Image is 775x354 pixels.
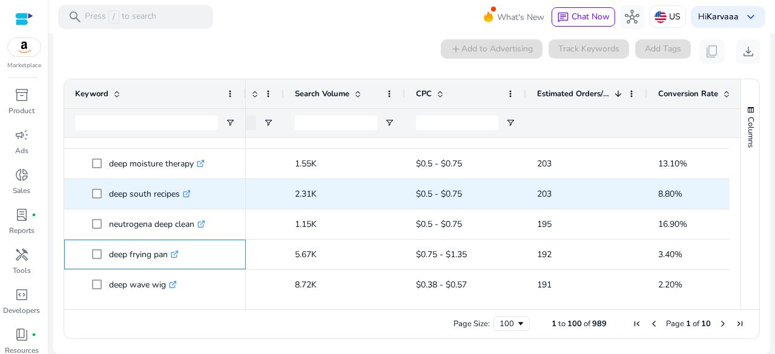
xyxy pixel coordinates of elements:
p: Tools [13,265,31,276]
span: / [108,10,119,24]
span: Page [666,318,684,329]
span: to [558,318,566,329]
span: 989 [592,318,607,329]
span: $0.38 - $0.57 [416,279,467,290]
span: chat [557,11,569,24]
span: 16.90% [658,218,687,230]
span: fiber_manual_record [31,212,36,217]
button: Open Filter Menu [225,118,235,128]
span: Estimated Orders/Month [537,88,610,99]
span: 203 [537,188,552,200]
span: 1.97K [295,128,317,139]
p: Marketplace [7,61,41,70]
span: 5.67K [295,249,317,260]
span: code_blocks [15,287,29,302]
p: Press to search [85,10,156,24]
span: Search Volume [295,88,349,99]
p: Ads [15,145,28,156]
span: fiber_manual_record [31,332,36,337]
span: 8.72K [295,279,317,290]
p: deep moisture therapy [109,151,205,176]
span: $0.5 - $0.75 [416,158,462,169]
button: Open Filter Menu [263,118,273,128]
span: campaign [15,128,29,142]
span: hub [625,10,639,24]
span: 203 [537,158,552,169]
span: Keyword [75,88,108,99]
button: hub [620,5,644,29]
span: $0.75 - $1.35 [416,249,467,260]
p: deep south recipes [109,182,191,206]
p: neutrogena deep clean [109,212,205,237]
span: Columns [745,117,756,148]
p: deep wave wig [109,272,177,297]
span: download [741,44,756,59]
span: donut_small [15,168,29,182]
button: download [736,39,760,64]
span: 1.55K [295,158,317,169]
span: of [584,318,590,329]
span: inventory_2 [15,88,29,102]
span: 10 [701,318,711,329]
p: US [669,6,681,27]
input: Keyword Filter Input [75,116,218,130]
span: lab_profile [15,208,29,222]
div: Page Size: [453,318,490,329]
div: First Page [632,319,642,329]
div: Next Page [718,319,728,329]
input: Search Volume Filter Input [295,116,377,130]
span: $0.5 - $0.75 [416,188,462,200]
p: Hi [698,13,739,21]
span: handyman [15,247,29,262]
span: CPC [416,88,432,99]
div: Last Page [735,319,745,329]
span: 1 [552,318,556,329]
span: 191 [537,279,552,290]
span: 192 [537,249,552,260]
span: 100 [567,318,582,329]
img: amazon.svg [8,38,41,56]
button: Open Filter Menu [506,118,515,128]
button: chatChat Now [552,7,615,27]
span: $0.5 - $0.75 [416,218,462,230]
span: 8.80% [658,188,682,200]
p: Product [8,105,35,116]
span: of [693,318,699,329]
span: 3.40% [658,249,682,260]
input: CPC Filter Input [416,116,498,130]
div: Previous Page [649,319,659,329]
span: 1.15K [295,218,317,230]
p: Reports [9,225,35,236]
span: keyboard_arrow_down [744,10,758,24]
p: Sales [13,185,30,196]
span: 2.20% [658,279,682,290]
span: 1 [686,318,691,329]
span: 2.31K [295,188,317,200]
span: search [68,10,82,24]
div: 100 [500,318,516,329]
div: Page Size [493,316,530,331]
span: book_4 [15,327,29,342]
button: Open Filter Menu [384,118,394,128]
span: Conversion Rate [658,88,718,99]
p: deep frying pan [109,242,179,267]
span: 13.10% [658,158,687,169]
b: Karvaaa [707,11,739,22]
img: us.svg [655,11,667,23]
span: Chat Now [572,11,610,22]
span: 195 [537,218,552,230]
span: What's New [497,7,544,28]
p: Developers [3,305,40,316]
